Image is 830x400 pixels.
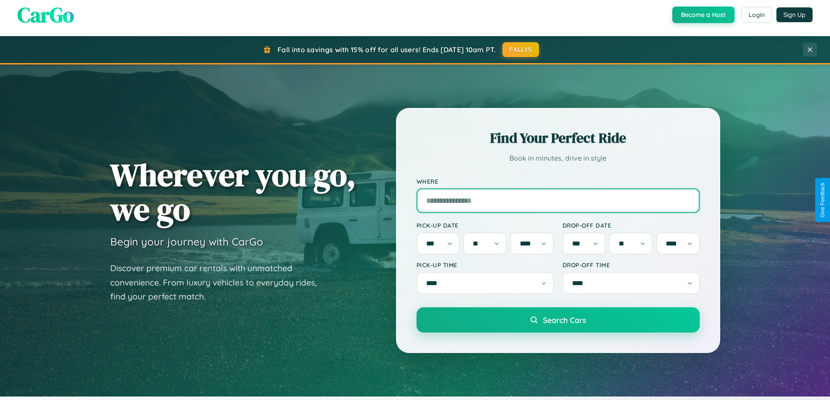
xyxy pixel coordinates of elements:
span: Fall into savings with 15% off for all users! Ends [DATE] 10am PT. [278,45,496,54]
h2: Find Your Perfect Ride [417,128,700,148]
label: Pick-up Date [417,222,554,229]
span: Search Cars [543,315,586,325]
button: Sign Up [776,7,813,22]
span: CarGo [17,0,74,29]
label: Pick-up Time [417,261,554,269]
button: Become a Host [672,7,735,23]
p: Discover premium car rentals with unmatched convenience. From luxury vehicles to everyday rides, ... [110,261,328,304]
label: Where [417,178,700,185]
button: Login [741,7,772,23]
label: Drop-off Date [562,222,700,229]
div: Give Feedback [820,182,826,218]
h1: Wherever you go, we go [110,158,356,226]
h3: Begin your journey with CarGo [110,235,263,248]
p: Book in minutes, drive in style [417,152,700,165]
button: FALL15 [502,42,539,57]
button: Search Cars [417,307,700,333]
label: Drop-off Time [562,261,700,269]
